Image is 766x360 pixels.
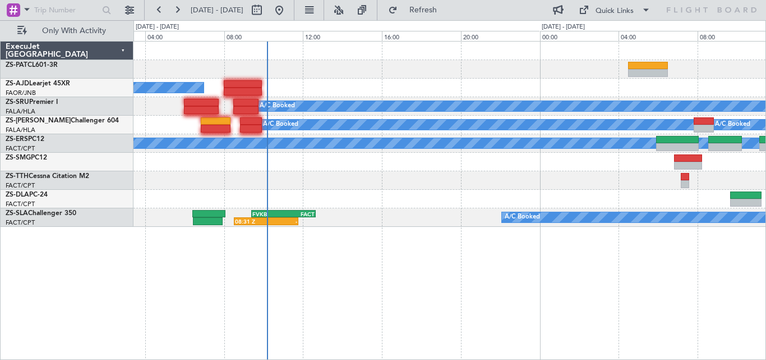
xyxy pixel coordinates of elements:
button: Only With Activity [12,22,122,40]
span: ZS-SMG [6,154,31,161]
div: 20:00 [461,31,540,41]
a: ZS-PATCL601-3R [6,62,58,69]
div: [DATE] - [DATE] [542,22,585,32]
div: A/C Booked [505,209,540,226]
div: - [266,218,297,225]
div: 08:00 [224,31,303,41]
span: ZS-DLA [6,192,29,198]
a: FALA/HLA [6,126,35,134]
a: ZS-DLAPC-24 [6,192,48,198]
div: [DATE] - [DATE] [136,22,179,32]
a: ZS-SRUPremier I [6,99,58,106]
span: Only With Activity [29,27,118,35]
a: FAOR/JNB [6,89,36,97]
a: ZS-SMGPC12 [6,154,47,161]
a: FACT/CPT [6,144,35,153]
div: 00:00 [540,31,619,41]
input: Trip Number [34,2,99,19]
div: Quick Links [596,6,634,17]
div: 04:00 [145,31,224,41]
a: ZS-TTHCessna Citation M2 [6,173,89,180]
span: ZS-SRU [6,99,29,106]
span: ZS-PAT [6,62,27,69]
button: Quick Links [573,1,656,19]
div: 16:00 [382,31,461,41]
span: ZS-AJD [6,80,29,87]
a: ZS-ERSPC12 [6,136,44,143]
a: ZS-AJDLearjet 45XR [6,80,70,87]
a: FACT/CPT [6,200,35,208]
button: Refresh [383,1,450,19]
span: ZS-TTH [6,173,29,180]
span: ZS-[PERSON_NAME] [6,117,71,124]
div: FACT [284,211,315,217]
a: FACT/CPT [6,218,35,227]
a: ZS-SLAChallenger 350 [6,210,76,217]
a: ZS-[PERSON_NAME]Challenger 604 [6,117,119,124]
div: A/C Booked [715,116,750,133]
span: [DATE] - [DATE] [191,5,243,15]
div: 08:31 Z [235,218,266,225]
span: ZS-ERS [6,136,28,143]
span: Refresh [400,6,447,14]
span: ZS-SLA [6,210,28,217]
div: 12:00 [303,31,382,41]
div: A/C Booked [263,116,298,133]
a: FACT/CPT [6,181,35,190]
div: A/C Booked [260,98,295,115]
div: 04:00 [619,31,698,41]
div: FVKB [252,211,283,217]
a: FALA/HLA [6,107,35,116]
